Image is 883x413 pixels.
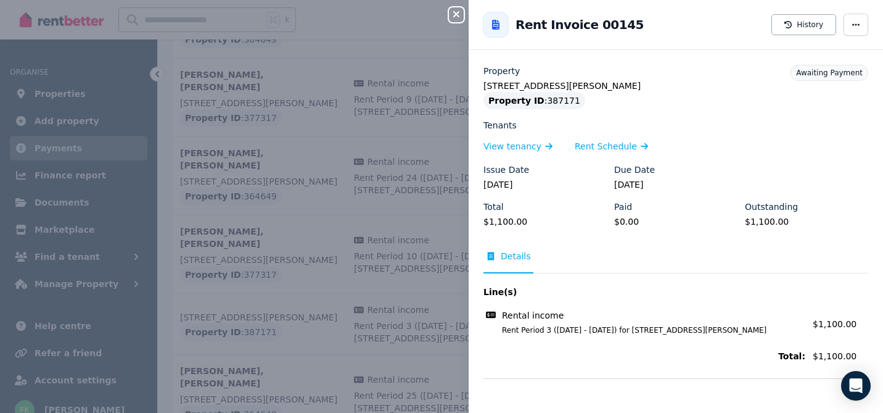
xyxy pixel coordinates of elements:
[614,178,737,191] legend: [DATE]
[483,119,517,131] label: Tenants
[813,350,868,362] span: $1,100.00
[575,140,648,152] a: Rent Schedule
[483,164,529,176] label: Issue Date
[483,92,585,109] div: : 387171
[483,140,552,152] a: View tenancy
[483,201,504,213] label: Total
[745,215,868,228] legend: $1,100.00
[614,201,632,213] label: Paid
[483,350,805,362] span: Total:
[841,371,871,401] div: Open Intercom Messenger
[483,65,520,77] label: Property
[771,14,836,35] button: History
[813,319,856,329] span: $1,100.00
[483,80,868,92] legend: [STREET_ADDRESS][PERSON_NAME]
[483,250,868,273] nav: Tabs
[487,325,805,335] span: Rent Period 3 ([DATE] - [DATE]) for [STREET_ADDRESS][PERSON_NAME]
[483,286,805,298] span: Line(s)
[515,16,644,33] h2: Rent Invoice 00145
[614,164,655,176] label: Due Date
[488,94,544,107] span: Property ID
[483,215,607,228] legend: $1,100.00
[575,140,637,152] span: Rent Schedule
[483,140,541,152] span: View tenancy
[614,215,737,228] legend: $0.00
[745,201,798,213] label: Outstanding
[501,250,531,262] span: Details
[502,309,564,322] span: Rental income
[796,69,863,77] span: Awaiting Payment
[483,178,607,191] legend: [DATE]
